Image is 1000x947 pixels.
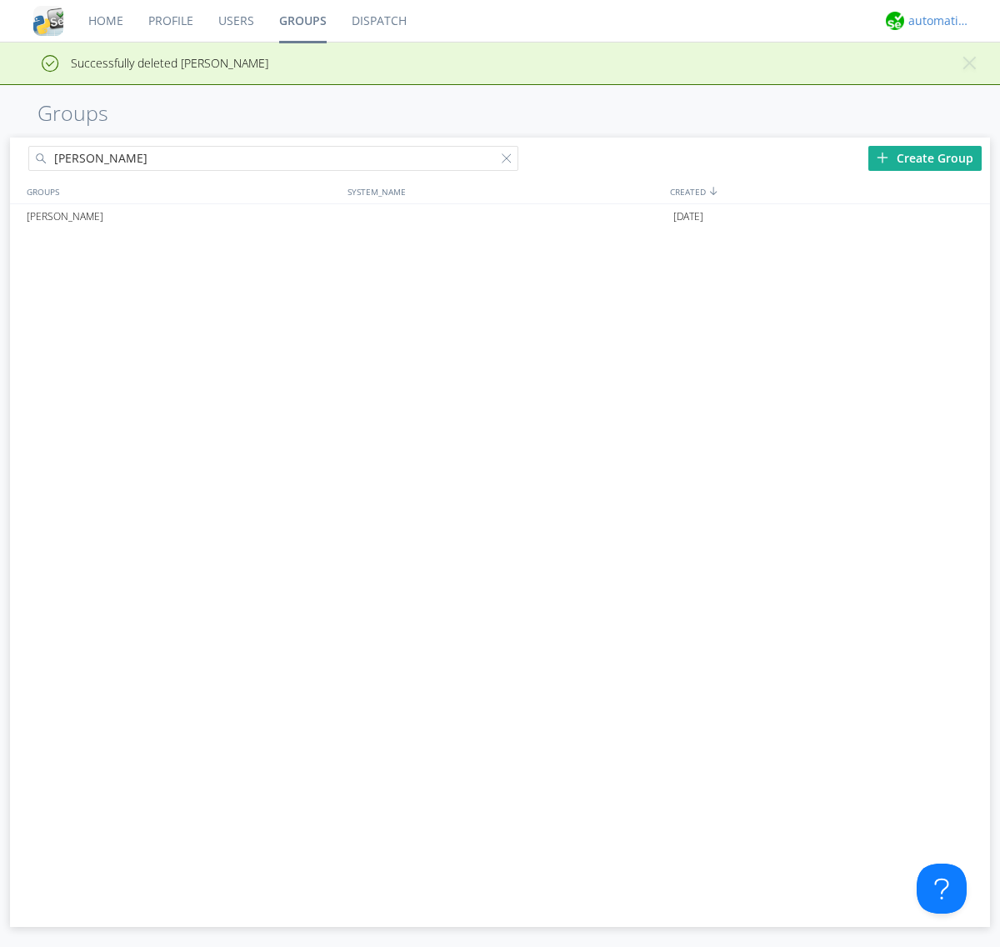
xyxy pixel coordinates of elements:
div: SYSTEM_NAME [343,179,666,203]
span: Successfully deleted [PERSON_NAME] [12,55,268,71]
img: cddb5a64eb264b2086981ab96f4c1ba7 [33,6,63,36]
div: GROUPS [22,179,339,203]
div: automation+atlas [908,13,971,29]
a: [PERSON_NAME][DATE] [10,204,990,229]
input: Search groups [28,146,518,171]
div: CREATED [666,179,990,203]
span: [DATE] [673,204,703,229]
div: [PERSON_NAME] [22,204,343,229]
img: d2d01cd9b4174d08988066c6d424eccd [886,12,904,30]
img: plus.svg [877,152,888,163]
div: Create Group [868,146,982,171]
iframe: Toggle Customer Support [917,864,967,914]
